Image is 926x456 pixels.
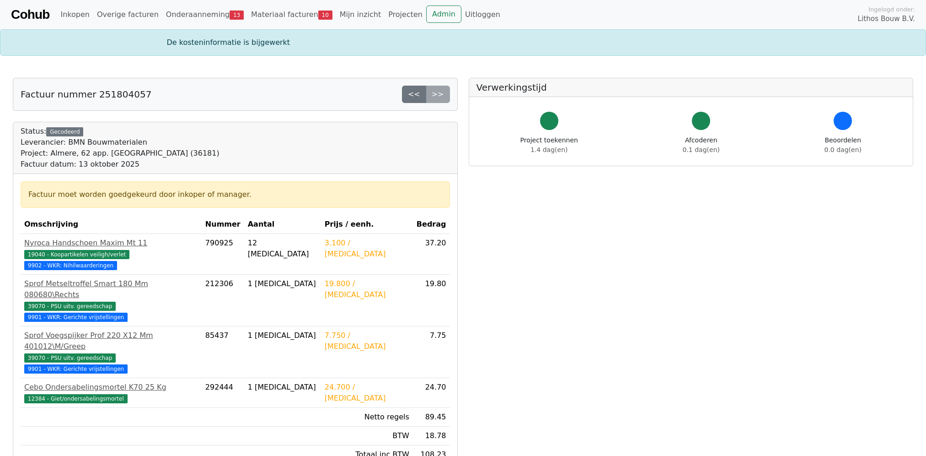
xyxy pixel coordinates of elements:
div: Project: Almere, 62 app. [GEOGRAPHIC_DATA] (36181) [21,148,219,159]
span: 39070 - PSU uitv. gereedschap [24,302,116,311]
h5: Factuur nummer 251804057 [21,89,151,100]
div: Gecodeerd [46,127,83,136]
td: 24.70 [413,378,450,408]
div: Sprof Voegspijker Prof 220 X12 Mm 401012\M/Greep [24,330,198,352]
th: Aantal [244,215,321,234]
span: 0.0 dag(en) [824,146,862,153]
td: 212306 [202,275,244,326]
span: 9901 - WKR: Gerichte vrijstellingen [24,364,128,374]
span: 39070 - PSU uitv. gereedschap [24,353,116,363]
div: Sprof Metseltroffel Smart 180 Mm 080680\Rechts [24,278,198,300]
div: Leverancier: BMN Bouwmaterialen [21,137,219,148]
div: Status: [21,126,219,170]
a: Mijn inzicht [336,5,385,24]
td: Netto regels [321,408,413,427]
span: Lithos Bouw B.V. [858,14,915,24]
h5: Verwerkingstijd [476,82,906,93]
a: Sprof Voegspijker Prof 220 X12 Mm 401012\M/Greep39070 - PSU uitv. gereedschap 9901 - WKR: Gericht... [24,330,198,374]
div: Beoordelen [824,136,862,155]
a: Overige facturen [93,5,162,24]
a: Admin [426,5,461,23]
div: Factuur moet worden goedgekeurd door inkoper of manager. [28,189,442,200]
td: 790925 [202,234,244,275]
a: Inkopen [57,5,93,24]
td: 19.80 [413,275,450,326]
span: 19040 - Koopartikelen veiligh/verlet [24,250,129,259]
span: 1.4 dag(en) [530,146,567,153]
td: 89.45 [413,408,450,427]
td: 18.78 [413,427,450,445]
div: Nyroca Handschoen Maxim Mt 11 [24,238,198,249]
th: Bedrag [413,215,450,234]
a: Cebo Ondersabelingsmortel K70 25 Kg12384 - Giet/ondersabelingsmortel [24,382,198,404]
a: Projecten [385,5,426,24]
span: 12384 - Giet/ondersabelingsmortel [24,394,128,403]
a: Nyroca Handschoen Maxim Mt 1119040 - Koopartikelen veiligh/verlet 9902 - WKR: Nihilwaarderingen [24,238,198,271]
div: 12 [MEDICAL_DATA] [248,238,317,260]
span: 10 [318,11,332,20]
a: Onderaanneming13 [162,5,247,24]
div: 19.800 / [MEDICAL_DATA] [325,278,409,300]
th: Nummer [202,215,244,234]
div: 3.100 / [MEDICAL_DATA] [325,238,409,260]
td: 37.20 [413,234,450,275]
div: Cebo Ondersabelingsmortel K70 25 Kg [24,382,198,393]
a: Materiaal facturen10 [247,5,336,24]
a: << [402,86,426,103]
div: Afcoderen [683,136,720,155]
div: De kosteninformatie is bijgewerkt [161,37,765,48]
span: 9902 - WKR: Nihilwaarderingen [24,261,117,270]
div: 1 [MEDICAL_DATA] [248,278,317,289]
th: Prijs / eenh. [321,215,413,234]
div: 1 [MEDICAL_DATA] [248,382,317,393]
div: Project toekennen [520,136,578,155]
span: 9901 - WKR: Gerichte vrijstellingen [24,313,128,322]
span: 0.1 dag(en) [683,146,720,153]
td: 292444 [202,378,244,408]
div: Factuur datum: 13 oktober 2025 [21,159,219,170]
div: 24.700 / [MEDICAL_DATA] [325,382,409,404]
th: Omschrijving [21,215,202,234]
a: Uitloggen [461,5,504,24]
td: BTW [321,427,413,445]
a: Cohub [11,4,49,26]
a: Sprof Metseltroffel Smart 180 Mm 080680\Rechts39070 - PSU uitv. gereedschap 9901 - WKR: Gerichte ... [24,278,198,322]
td: 85437 [202,326,244,378]
td: 7.75 [413,326,450,378]
span: 13 [230,11,244,20]
div: 1 [MEDICAL_DATA] [248,330,317,341]
span: Ingelogd onder: [868,5,915,14]
div: 7.750 / [MEDICAL_DATA] [325,330,409,352]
